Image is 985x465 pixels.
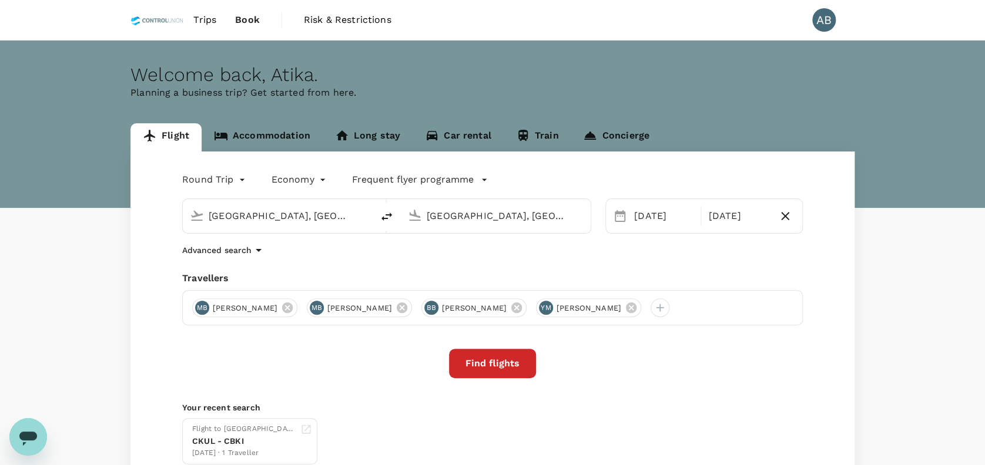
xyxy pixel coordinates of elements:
[413,123,504,151] a: Car rental
[202,123,323,151] a: Accommodation
[352,173,488,187] button: Frequent flyer programme
[209,207,348,225] input: Depart from
[9,418,47,456] iframe: Button to launch messaging window
[130,64,855,86] div: Welcome back , Atika .
[130,7,184,33] img: Control Union Malaysia Sdn. Bhd.
[192,435,296,447] div: CKUL - CBKI
[352,173,474,187] p: Frequent flyer programme
[182,170,248,189] div: Round Trip
[206,302,284,314] span: [PERSON_NAME]
[539,301,553,315] div: YM
[536,298,641,317] div: YM[PERSON_NAME]
[235,13,260,27] span: Book
[427,207,566,225] input: Going to
[435,302,514,314] span: [PERSON_NAME]
[182,243,266,257] button: Advanced search
[182,244,252,256] p: Advanced search
[195,301,209,315] div: MB
[421,298,527,317] div: BB[PERSON_NAME]
[629,204,698,228] div: [DATE]
[320,302,399,314] span: [PERSON_NAME]
[364,214,367,217] button: Open
[192,447,296,459] div: [DATE] · 1 Traveller
[310,301,324,315] div: MB
[304,13,391,27] span: Risk & Restrictions
[192,298,297,317] div: MB[PERSON_NAME]
[812,8,836,32] div: AB
[130,123,202,151] a: Flight
[504,123,571,151] a: Train
[703,204,772,228] div: [DATE]
[449,349,536,378] button: Find flights
[272,170,329,189] div: Economy
[182,402,803,413] p: Your recent search
[307,298,412,317] div: MB[PERSON_NAME]
[550,302,628,314] span: [PERSON_NAME]
[582,214,585,217] button: Open
[193,13,216,27] span: Trips
[192,423,296,435] div: Flight to [GEOGRAPHIC_DATA]
[130,86,855,100] p: Planning a business trip? Get started from here.
[373,203,401,231] button: delete
[424,301,438,315] div: BB
[571,123,661,151] a: Concierge
[323,123,413,151] a: Long stay
[182,271,803,285] div: Travellers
